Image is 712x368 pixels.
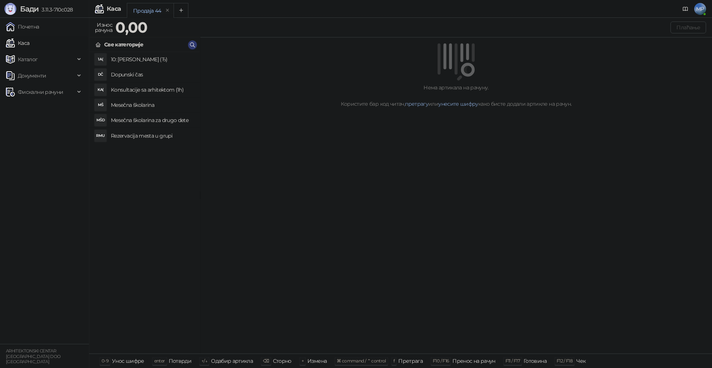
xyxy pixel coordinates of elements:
[398,356,423,366] div: Претрага
[163,7,172,14] button: remove
[133,7,161,15] div: Продаја 44
[393,358,395,364] span: f
[307,356,327,366] div: Измена
[95,114,106,126] div: MŠD
[102,358,108,364] span: 0-9
[154,358,165,364] span: enter
[679,3,691,15] a: Документација
[111,99,194,111] h4: Mesečna školarina
[576,356,586,366] div: Чек
[95,53,106,65] div: 1А(
[95,130,106,142] div: RMU
[209,83,703,108] div: Нема артикала на рачуну. Користите бар код читач, или како бисте додали артикле на рачун.
[93,20,114,35] div: Износ рачуна
[112,356,144,366] div: Унос шифре
[104,40,143,49] div: Све категорије
[452,356,495,366] div: Пренос на рачун
[670,22,706,33] button: Плаћање
[557,358,573,364] span: F12 / F18
[18,85,63,99] span: Фискални рачуни
[111,114,194,126] h4: Mesečna školarina za drugo dete
[201,358,207,364] span: ↑/↓
[174,3,188,18] button: Add tab
[694,3,706,15] span: MP
[111,69,194,80] h4: Dopunski čas
[263,358,269,364] span: ⌫
[20,4,39,13] span: Бади
[18,68,46,83] span: Документи
[18,52,38,67] span: Каталог
[111,53,194,65] h4: 10: [PERSON_NAME] (Ђ)
[273,356,291,366] div: Сторно
[505,358,520,364] span: F11 / F17
[524,356,547,366] div: Готовина
[6,19,39,34] a: Почетна
[111,84,194,96] h4: Konsultacije sa arhitektom (1h)
[405,101,428,107] a: претрагу
[39,6,73,13] span: 3.11.3-710c028
[433,358,449,364] span: F10 / F16
[107,6,121,12] div: Каса
[115,18,147,36] strong: 0,00
[438,101,478,107] a: унесите шифру
[95,99,106,111] div: MŠ
[211,356,253,366] div: Одабир артикла
[95,69,106,80] div: DČ
[6,36,29,50] a: Каса
[301,358,304,364] span: +
[4,3,16,15] img: Logo
[111,130,194,142] h4: Rezervacija mesta u grupi
[6,348,61,364] small: ARHITEKTONSKI CENTAR [GEOGRAPHIC_DATA] DOO [GEOGRAPHIC_DATA]
[337,358,386,364] span: ⌘ command / ⌃ control
[169,356,192,366] div: Потврди
[89,52,200,354] div: grid
[95,84,106,96] div: KA(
